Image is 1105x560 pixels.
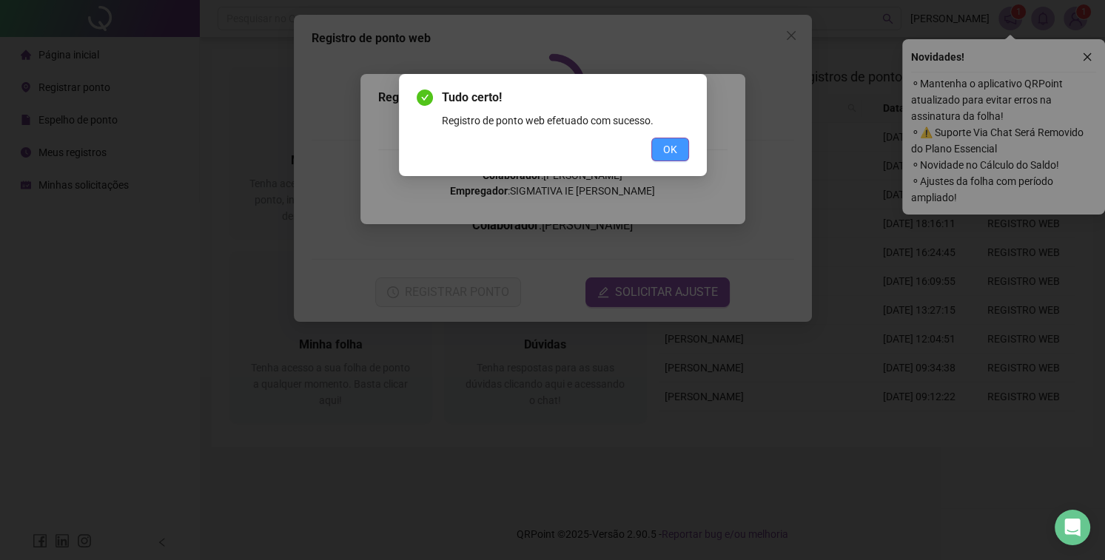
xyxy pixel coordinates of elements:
[442,89,689,107] span: Tudo certo!
[442,112,689,129] div: Registro de ponto web efetuado com sucesso.
[663,141,677,158] span: OK
[417,90,433,106] span: check-circle
[1055,510,1090,545] div: Open Intercom Messenger
[651,138,689,161] button: OK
